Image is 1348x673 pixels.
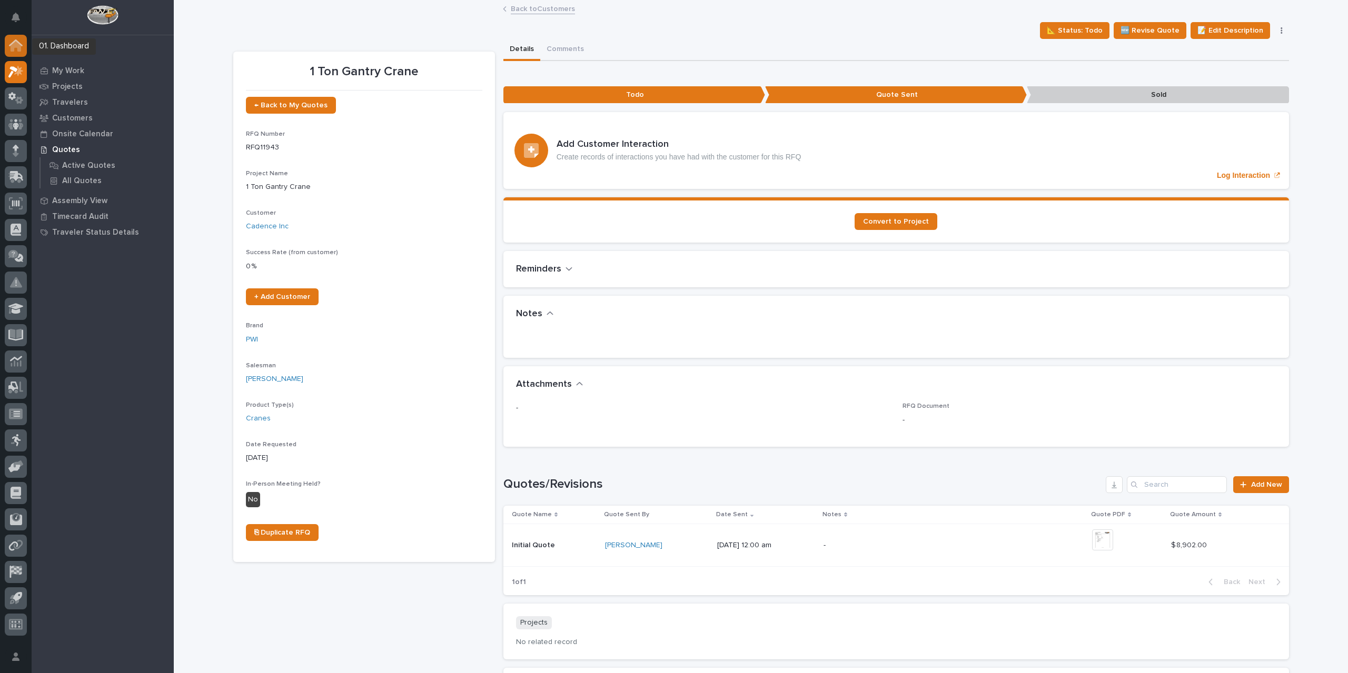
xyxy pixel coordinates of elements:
a: Travelers [32,94,174,110]
p: Travelers [52,98,88,107]
a: Timecard Audit [32,208,174,224]
p: Log Interaction [1217,171,1270,180]
p: My Work [52,66,84,76]
a: All Quotes [41,173,174,188]
span: Success Rate (from customer) [246,249,338,256]
p: Active Quotes [62,161,115,170]
p: Timecard Audit [52,212,108,222]
a: Back toCustomers [511,2,575,14]
h3: Add Customer Interaction [557,139,801,150]
a: Cadence Inc [246,221,289,232]
span: Add New [1251,481,1282,488]
p: Create records of interactions you have had with the customer for this RFQ [557,153,801,162]
p: 1 of 1 [503,569,534,595]
p: All Quotes [62,176,102,186]
span: Product Type(s) [246,402,294,408]
span: 📝 Edit Description [1197,24,1263,37]
span: + Add Customer [254,293,310,300]
p: - [516,403,890,414]
p: - [824,541,1008,550]
p: Todo [503,86,765,104]
button: Notifications [5,6,27,28]
span: Salesman [246,363,276,369]
a: Log Interaction [503,112,1289,189]
div: 02. Projects [40,44,93,55]
span: In-Person Meeting Held? [246,481,321,487]
span: Brand [246,323,263,329]
p: [DATE] 12:00 am [717,541,815,550]
span: 🆕 Revise Quote [1121,24,1179,37]
a: Projects [32,78,174,94]
button: Attachments [516,379,583,390]
p: Date Sent [716,509,748,520]
p: Assembly View [52,196,107,206]
p: Quote Sent By [604,509,649,520]
h2: Notes [516,308,542,320]
button: Reminders [516,264,573,275]
p: Projects [516,616,552,629]
h2: Reminders [516,264,561,275]
a: + Add Customer [246,288,319,305]
button: Notes [516,308,554,320]
p: 0 % [246,261,482,272]
img: Workspace Logo [87,5,118,25]
a: Onsite Calendar [32,126,174,142]
button: Next [1244,577,1289,587]
p: Quote Sent [765,86,1027,104]
p: RFQ11943 [246,142,482,153]
a: My Work [32,63,174,78]
span: Date Requested [246,441,296,448]
a: Active Quotes [41,158,174,173]
a: Traveler Status Details [32,224,174,240]
a: [PERSON_NAME] [246,374,303,385]
a: Assembly View [32,193,174,208]
p: Quote PDF [1091,509,1125,520]
p: Onsite Calendar [52,129,113,139]
button: 🆕 Revise Quote [1114,22,1186,39]
a: Add New [1233,476,1288,493]
p: Quote Amount [1170,509,1216,520]
p: Quote Name [512,509,552,520]
span: ⎘ Duplicate RFQ [254,529,310,536]
span: Customer [246,210,276,216]
p: 1 Ton Gantry Crane [246,64,482,79]
p: 1 Ton Gantry Crane [246,182,482,193]
a: Quotes [32,142,174,157]
button: 📐 Status: Todo [1040,22,1109,39]
p: Quotes [52,145,80,155]
a: Customers [32,110,174,126]
h2: Attachments [516,379,572,390]
span: ← Back to My Quotes [254,102,328,109]
button: 📝 Edit Description [1191,22,1270,39]
span: Back [1217,577,1240,587]
span: Project Name [246,170,288,177]
p: Projects [52,82,83,92]
p: Traveler Status Details [52,228,139,237]
span: 📐 Status: Todo [1047,24,1103,37]
span: Next [1248,577,1272,587]
div: No [246,492,260,507]
p: Sold [1027,86,1288,104]
button: Details [503,39,540,61]
span: RFQ Document [903,403,949,409]
span: Convert to Project [863,218,929,225]
input: Search [1127,476,1227,493]
p: Customers [52,114,93,123]
a: PWI [246,334,258,345]
h1: Quotes/Revisions [503,477,1102,492]
p: Initial Quote [512,539,557,550]
p: - [903,415,1276,426]
a: Convert to Project [855,213,937,230]
a: [PERSON_NAME] [605,541,662,550]
span: RFQ Number [246,131,285,137]
p: $ 8,902.00 [1171,539,1209,550]
button: Comments [540,39,590,61]
p: [DATE] [246,453,482,464]
a: Cranes [246,413,271,424]
a: ← Back to My Quotes [246,97,336,114]
button: Back [1200,577,1244,587]
div: Notifications [13,13,27,29]
a: ⎘ Duplicate RFQ [246,524,319,541]
p: Notes [822,509,841,520]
